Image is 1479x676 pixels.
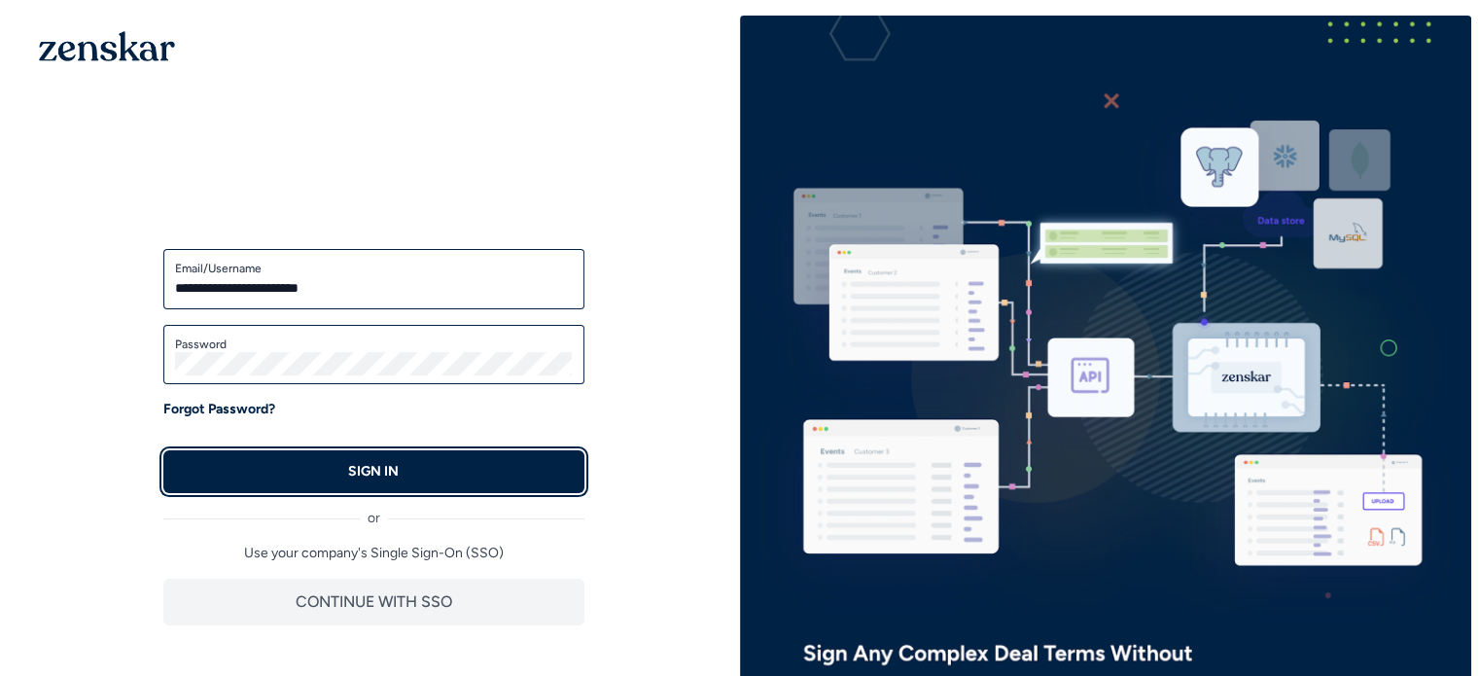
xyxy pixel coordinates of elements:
button: SIGN IN [163,450,584,493]
p: Use your company's Single Sign-On (SSO) [163,544,584,563]
button: CONTINUE WITH SSO [163,579,584,625]
label: Email/Username [175,261,573,276]
div: or [163,493,584,528]
p: SIGN IN [348,462,399,481]
img: 1OGAJ2xQqyY4LXKgY66KYq0eOWRCkrZdAb3gUhuVAqdWPZE9SRJmCz+oDMSn4zDLXe31Ii730ItAGKgCKgCCgCikA4Av8PJUP... [39,31,175,61]
label: Password [175,337,573,352]
a: Forgot Password? [163,400,275,419]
